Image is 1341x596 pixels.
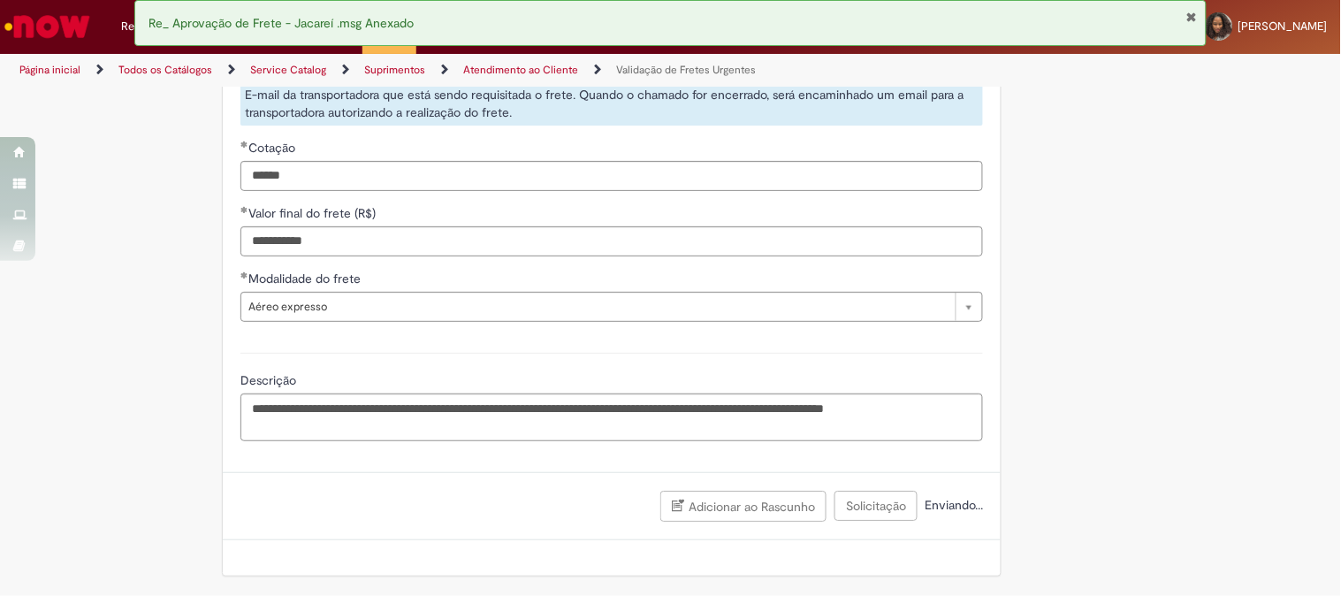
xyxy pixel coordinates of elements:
span: Obrigatório Preenchido [240,141,248,148]
a: Service Catalog [250,63,326,77]
a: Página inicial [19,63,80,77]
a: Todos os Catálogos [118,63,212,77]
span: Obrigatório Preenchido [240,206,248,213]
button: Fechar Notificação [1185,10,1197,24]
input: Valor final do frete (R$) [240,226,983,256]
a: Atendimento ao Cliente [463,63,578,77]
span: Descrição [240,372,300,388]
span: Enviando... [921,497,983,513]
input: Cotação [240,161,983,191]
span: Re_ Aprovação de Frete - Jacareí .msg Anexado [149,15,415,31]
span: Requisições [121,18,183,35]
ul: Trilhas de página [13,54,880,87]
span: Cotação [248,140,299,156]
a: Suprimentos [364,63,425,77]
span: Valor final do frete (R$) [248,205,379,221]
span: Obrigatório Preenchido [240,271,248,279]
span: Modalidade do frete [248,271,364,287]
div: E-mail da transportadora que está sendo requisitada o frete. Quando o chamado for encerrado, será... [240,81,983,126]
a: Validação de Fretes Urgentes [616,63,756,77]
img: ServiceNow [2,9,93,44]
span: Aéreo expresso [248,293,947,321]
span: [PERSON_NAME] [1238,19,1328,34]
textarea: Descrição [240,394,983,441]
